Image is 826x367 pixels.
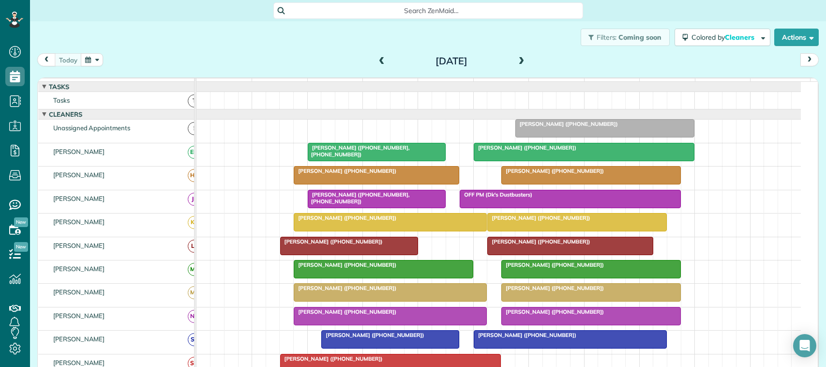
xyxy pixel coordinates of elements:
span: EM [188,146,201,159]
span: 8am [252,80,270,88]
span: [PERSON_NAME] ([PHONE_NUMBER]) [473,332,577,338]
span: Tasks [51,96,72,104]
span: ! [188,122,201,135]
span: [PERSON_NAME] [51,148,107,155]
span: [PERSON_NAME] ([PHONE_NUMBER]) [501,285,604,291]
span: Cleaners [47,110,84,118]
span: 7am [196,80,214,88]
span: HC [188,169,201,182]
span: [PERSON_NAME] ([PHONE_NUMBER]) [293,285,397,291]
span: [PERSON_NAME] [51,195,107,202]
span: Coming soon [618,33,662,42]
span: [PERSON_NAME] ([PHONE_NUMBER], [PHONE_NUMBER]) [307,191,410,205]
span: 10am [363,80,385,88]
span: 11am [418,80,440,88]
span: 4pm [695,80,712,88]
span: [PERSON_NAME] ([PHONE_NUMBER]) [293,214,397,221]
span: [PERSON_NAME] ([PHONE_NUMBER]) [473,144,577,151]
h2: [DATE] [391,56,512,66]
span: Tasks [47,83,71,91]
span: [PERSON_NAME] [51,265,107,273]
span: Filters: [597,33,617,42]
span: [PERSON_NAME] [51,288,107,296]
span: 9am [308,80,326,88]
span: [PERSON_NAME] ([PHONE_NUMBER]) [501,168,604,174]
span: 5pm [751,80,767,88]
span: T [188,94,201,107]
div: Open Intercom Messenger [793,334,816,357]
span: [PERSON_NAME] ([PHONE_NUMBER]) [280,238,383,245]
span: [PERSON_NAME] ([PHONE_NUMBER]) [501,308,604,315]
span: [PERSON_NAME] ([PHONE_NUMBER]) [280,355,383,362]
span: Cleaners [725,33,756,42]
span: [PERSON_NAME] ([PHONE_NUMBER]) [293,261,397,268]
span: [PERSON_NAME] [51,171,107,179]
span: SB [188,333,201,346]
span: Unassigned Appointments [51,124,132,132]
span: New [14,242,28,252]
button: Actions [774,29,819,46]
span: NN [188,310,201,323]
span: [PERSON_NAME] ([PHONE_NUMBER]) [293,168,397,174]
span: 3pm [640,80,657,88]
button: Colored byCleaners [675,29,770,46]
span: LF [188,240,201,253]
span: [PERSON_NAME] ([PHONE_NUMBER]) [515,121,618,127]
span: [PERSON_NAME] ([PHONE_NUMBER], [PHONE_NUMBER]) [307,144,410,158]
span: New [14,217,28,227]
span: [PERSON_NAME] [51,242,107,249]
button: next [800,53,819,66]
span: [PERSON_NAME] ([PHONE_NUMBER]) [501,261,604,268]
span: [PERSON_NAME] [51,218,107,226]
span: [PERSON_NAME] ([PHONE_NUMBER]) [487,238,590,245]
span: [PERSON_NAME] [51,335,107,343]
span: [PERSON_NAME] [51,312,107,320]
button: today [55,53,82,66]
span: OFF PM (Dk's Dustbusters) [459,191,533,198]
span: 2pm [585,80,601,88]
button: prev [37,53,56,66]
span: [PERSON_NAME] ([PHONE_NUMBER]) [487,214,590,221]
span: [PERSON_NAME] [51,359,107,367]
span: MB [188,286,201,299]
span: 1pm [529,80,546,88]
span: [PERSON_NAME] ([PHONE_NUMBER]) [293,308,397,315]
span: MT [188,263,201,276]
span: 12pm [474,80,495,88]
span: JB [188,193,201,206]
span: Colored by [691,33,758,42]
span: [PERSON_NAME] ([PHONE_NUMBER]) [321,332,424,338]
span: KB [188,216,201,229]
